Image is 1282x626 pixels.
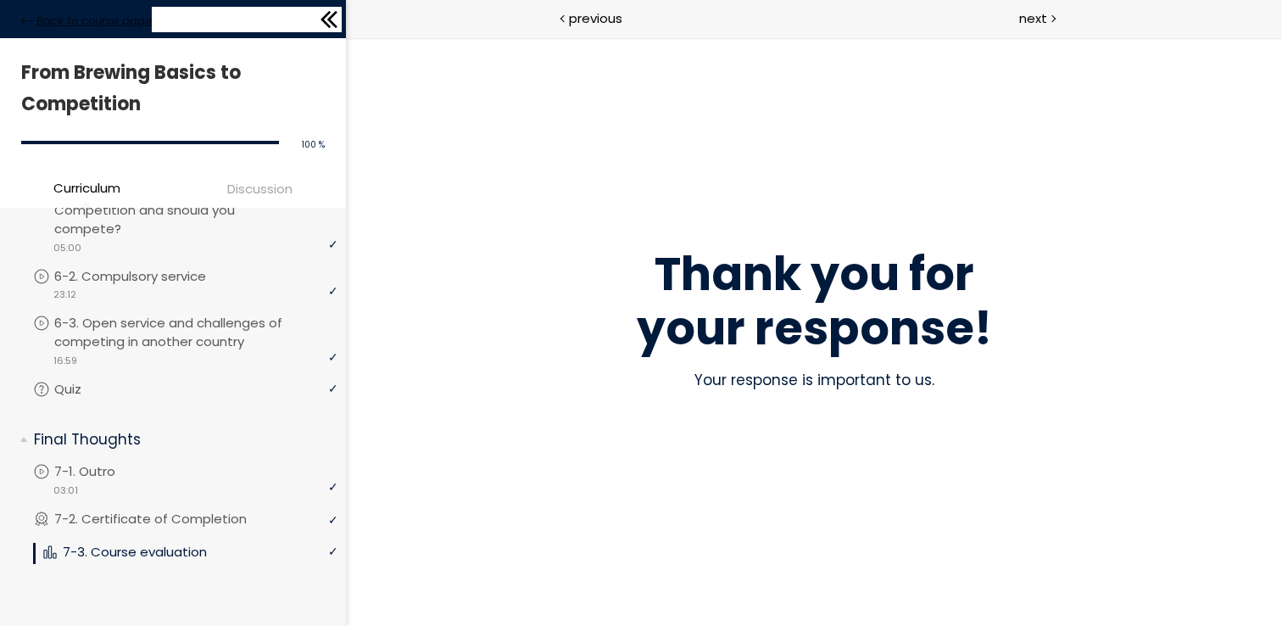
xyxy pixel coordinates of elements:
p: Quiz [54,380,115,399]
span: 05:00 [53,241,81,255]
p: 6-3. Open service and challenges of competing in another country [54,314,337,351]
span: Curriculum [53,178,120,198]
span: Discussion [227,179,293,198]
a: Back to course page [21,13,152,30]
span: next [1019,8,1047,28]
span: Back to course page [36,13,152,30]
p: 6-2. Compulsory service [54,267,240,286]
span: 16:59 [53,354,77,368]
h1: From Brewing Basics to Competition [21,57,316,120]
p: 7-1. Outro [54,462,149,481]
p: 7-3. Course evaluation [63,543,241,562]
span: previous [569,8,622,28]
span: 03:01 [53,483,78,498]
p: 6-1. What's a [PERSON_NAME] Cup Competition and should you compete? [54,182,337,238]
span: 100 % [302,138,325,151]
span: 23:12 [53,288,76,302]
span: Your response is important to us. [348,333,588,353]
p: Final Thoughts [34,429,325,450]
span: Thank you for your response! [291,204,646,324]
p: 7-2. Certificate of Completion [54,510,281,528]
